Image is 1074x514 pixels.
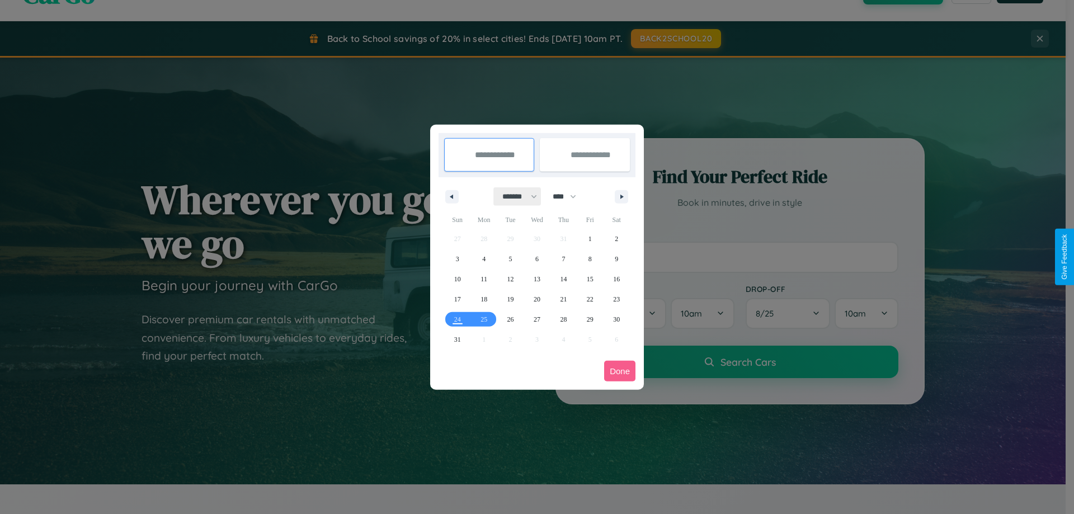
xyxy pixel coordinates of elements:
span: 9 [615,249,618,269]
span: Sat [604,211,630,229]
span: Tue [497,211,524,229]
button: 25 [470,309,497,329]
button: 20 [524,289,550,309]
button: 19 [497,289,524,309]
span: 21 [560,289,567,309]
button: 7 [550,249,577,269]
span: Mon [470,211,497,229]
span: 23 [613,289,620,309]
button: 3 [444,249,470,269]
button: 17 [444,289,470,309]
span: 7 [562,249,565,269]
span: 25 [481,309,487,329]
button: 10 [444,269,470,289]
span: Wed [524,211,550,229]
button: 8 [577,249,603,269]
button: 26 [497,309,524,329]
span: 11 [481,269,487,289]
button: 14 [550,269,577,289]
button: 1 [577,229,603,249]
span: 30 [613,309,620,329]
button: 12 [497,269,524,289]
span: 24 [454,309,461,329]
button: 27 [524,309,550,329]
button: 29 [577,309,603,329]
button: 16 [604,269,630,289]
span: 15 [587,269,593,289]
span: 19 [507,289,514,309]
span: 29 [587,309,593,329]
span: Thu [550,211,577,229]
button: 30 [604,309,630,329]
span: 12 [507,269,514,289]
span: 2 [615,229,618,249]
span: 5 [509,249,512,269]
span: 1 [588,229,592,249]
span: 13 [534,269,540,289]
span: 6 [535,249,539,269]
span: 16 [613,269,620,289]
button: 23 [604,289,630,309]
span: 27 [534,309,540,329]
span: Fri [577,211,603,229]
span: 17 [454,289,461,309]
button: 18 [470,289,497,309]
button: 4 [470,249,497,269]
span: 20 [534,289,540,309]
button: 22 [577,289,603,309]
span: 4 [482,249,486,269]
button: 2 [604,229,630,249]
span: 28 [560,309,567,329]
span: 3 [456,249,459,269]
button: 21 [550,289,577,309]
div: Give Feedback [1061,234,1068,280]
button: 15 [577,269,603,289]
button: 31 [444,329,470,350]
span: 18 [481,289,487,309]
span: 8 [588,249,592,269]
button: Done [604,361,635,381]
span: Sun [444,211,470,229]
button: 6 [524,249,550,269]
button: 13 [524,269,550,289]
button: 9 [604,249,630,269]
button: 28 [550,309,577,329]
span: 10 [454,269,461,289]
span: 31 [454,329,461,350]
button: 5 [497,249,524,269]
span: 22 [587,289,593,309]
button: 11 [470,269,497,289]
span: 14 [560,269,567,289]
span: 26 [507,309,514,329]
button: 24 [444,309,470,329]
